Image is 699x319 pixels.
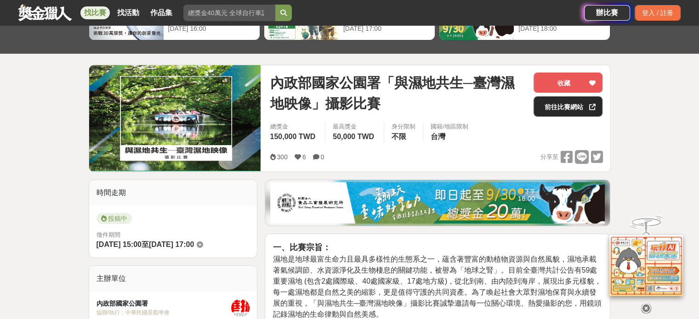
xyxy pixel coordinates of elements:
strong: 一、比賽宗旨： [273,243,330,252]
span: [DATE] 17:00 [149,241,194,248]
img: 1c81a89c-c1b3-4fd6-9c6e-7d29d79abef5.jpg [270,182,605,224]
span: 投稿中 [97,213,132,224]
a: 辦比賽 [584,5,630,21]
div: 協辦/執行： 中華民國景觀學會 [97,308,232,317]
span: 台灣 [431,133,445,140]
span: 濕地是地球最富生命力且最具多樣性的生態系之一，蘊含著豐富的動植物資源與自然風貌，濕地承載著氣候調節、水資源淨化及生物棲息的關鍵功能，被譽為「地球之腎」。目前全臺灣共計公告有59處重要濕地 (包含... [273,255,602,318]
button: 收藏 [534,73,602,93]
a: 找活動 [114,6,143,19]
div: 國籍/地區限制 [431,122,468,131]
span: 分享至 [540,150,558,164]
span: 150,000 TWD [270,133,315,140]
span: 徵件期間 [97,231,120,238]
div: 內政部國家公園署 [97,299,232,308]
div: [DATE] 18:00 [518,24,605,34]
div: 主辦單位 [89,266,257,291]
div: 身分限制 [392,122,415,131]
span: [DATE] 15:00 [97,241,142,248]
span: 內政部國家公園署「與濕地共生─臺灣濕地映像」攝影比賽 [270,73,526,114]
span: 0 [321,153,324,161]
span: 總獎金 [270,122,318,131]
span: 50,000 TWD [333,133,374,140]
span: 至 [142,241,149,248]
img: Cover Image [89,65,261,171]
span: 最高獎金 [333,122,376,131]
div: 登入 / 註冊 [635,5,681,21]
img: d2146d9a-e6f6-4337-9592-8cefde37ba6b.png [609,235,683,296]
a: 作品集 [147,6,176,19]
span: 不限 [392,133,406,140]
div: [DATE] 16:00 [168,24,255,34]
div: [DATE] 17:00 [343,24,430,34]
a: 找比賽 [80,6,110,19]
span: 6 [302,153,306,161]
div: 時間走期 [89,180,257,206]
input: 總獎金40萬元 全球自行車設計比賽 [183,5,275,21]
span: 300 [277,153,287,161]
a: 前往比賽網站 [534,96,602,117]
